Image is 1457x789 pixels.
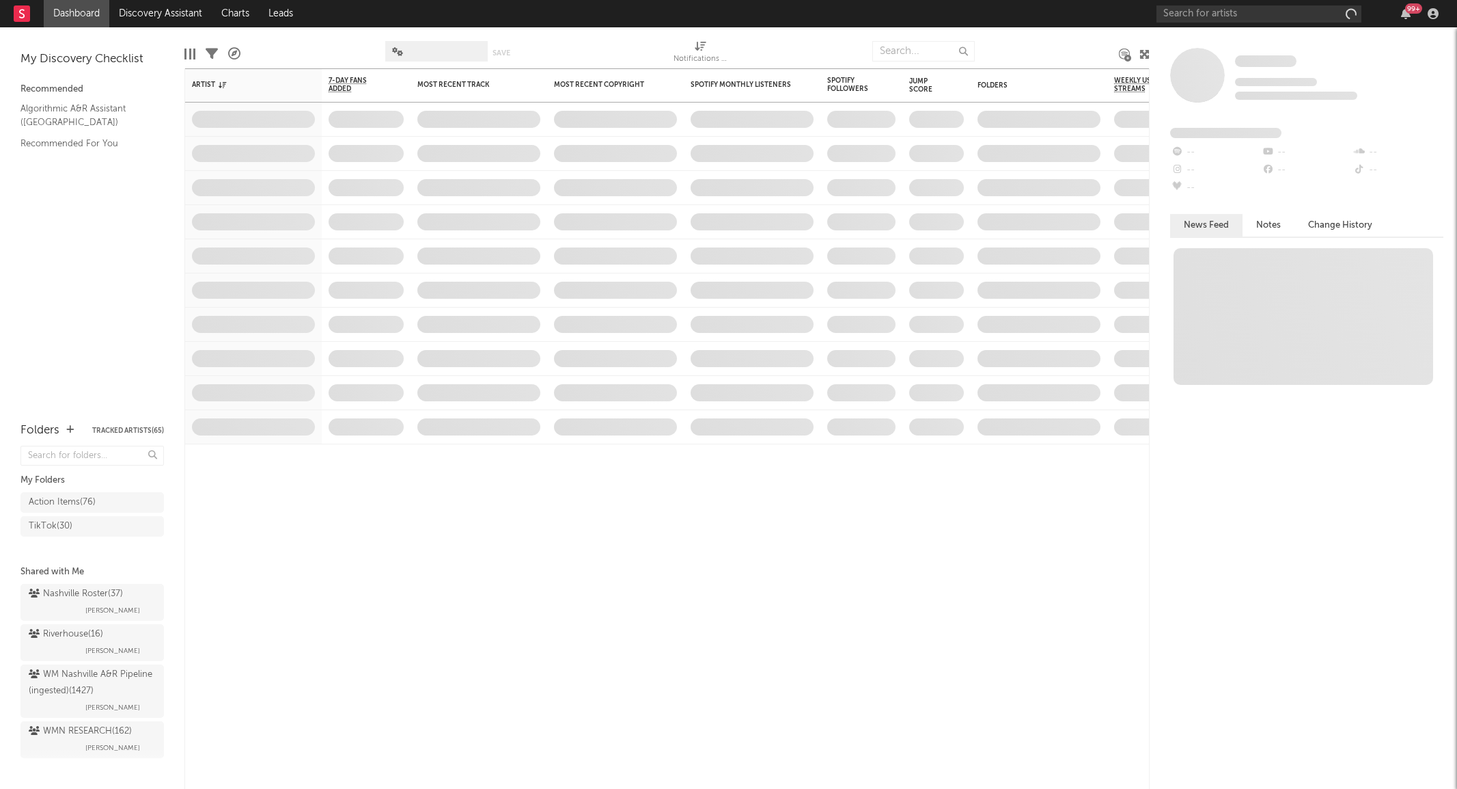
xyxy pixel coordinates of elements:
div: -- [1170,179,1261,197]
a: Algorithmic A&R Assistant ([GEOGRAPHIC_DATA]) [20,101,150,129]
span: [PERSON_NAME] [85,643,140,659]
div: Edit Columns [184,34,195,74]
span: 0 fans last week [1235,92,1357,100]
div: -- [1352,161,1443,179]
div: WM Nashville A&R Pipeline (ingested) ( 1427 ) [29,667,152,699]
a: Some Artist [1235,55,1296,68]
div: Jump Score [909,77,943,94]
input: Search for folders... [20,446,164,466]
div: Folders [977,81,1080,90]
button: 99+ [1401,8,1411,19]
div: Shared with Me [20,564,164,580]
div: -- [1170,161,1261,179]
span: Tracking Since: [DATE] [1235,78,1317,86]
div: Filters [206,34,218,74]
div: Riverhouse ( 16 ) [29,626,103,643]
button: Change History [1294,214,1386,237]
span: [PERSON_NAME] [85,602,140,619]
div: Notifications (Artist) [674,34,728,74]
span: Fans Added by Platform [1170,128,1281,138]
div: A&R Pipeline [228,34,240,74]
div: -- [1261,161,1352,179]
div: Nashville Roster ( 37 ) [29,586,123,602]
span: Weekly US Streams [1114,77,1162,93]
button: News Feed [1170,214,1243,237]
div: -- [1170,144,1261,161]
span: 7-Day Fans Added [329,77,383,93]
div: Artist [192,81,294,89]
a: TikTok(30) [20,516,164,537]
div: Spotify Followers [827,77,875,93]
a: Riverhouse(16)[PERSON_NAME] [20,624,164,661]
button: Notes [1243,214,1294,237]
button: Save [492,49,510,57]
div: Notifications (Artist) [674,51,728,68]
div: TikTok ( 30 ) [29,518,72,535]
div: -- [1352,144,1443,161]
div: -- [1261,144,1352,161]
span: Some Artist [1235,55,1296,67]
a: Nashville Roster(37)[PERSON_NAME] [20,584,164,621]
div: WMN RESEARCH ( 162 ) [29,723,132,740]
a: Recommended For You [20,136,150,151]
div: Folders [20,423,59,439]
span: [PERSON_NAME] [85,740,140,756]
a: Action Items(76) [20,492,164,513]
button: Tracked Artists(65) [92,427,164,434]
div: Recommended [20,81,164,98]
a: WMN RESEARCH(162)[PERSON_NAME] [20,721,164,758]
div: My Folders [20,472,164,489]
div: My Discovery Checklist [20,51,164,68]
div: Most Recent Track [417,81,520,89]
input: Search... [872,41,975,62]
div: Spotify Monthly Listeners [691,81,793,89]
div: Most Recent Copyright [554,81,656,89]
input: Search for artists [1156,5,1361,23]
div: Action Items ( 76 ) [29,494,96,511]
a: WM Nashville A&R Pipeline (ingested)(1427)[PERSON_NAME] [20,665,164,718]
span: [PERSON_NAME] [85,699,140,716]
div: 99 + [1405,3,1422,14]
